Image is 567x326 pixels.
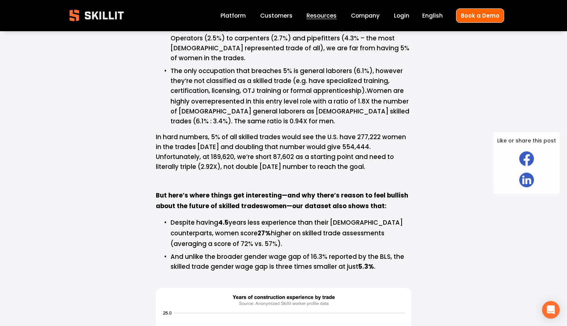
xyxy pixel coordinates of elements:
[358,262,374,272] strong: 5.3%
[171,66,411,126] p: The only occupation that breaches 5% is general laborers (6.1%), however they’re not classified a...
[519,173,534,187] img: LinkedIn
[220,11,246,21] a: Platform
[422,11,443,20] span: English
[497,136,556,146] span: Like or share this post
[351,11,380,21] a: Company
[156,132,411,172] p: In hard numbers, 5% of all skilled trades would see the U.S. have 277,222 women in the trades [DA...
[394,11,409,21] a: Login
[238,23,254,33] strong: 3.4%
[456,8,504,23] a: Book a Demo
[218,218,229,228] strong: 4.5
[422,11,443,21] div: language picker
[306,11,337,21] a: folder dropdown
[171,23,411,63] p: Women make up just of skilled trades. From Heavy Equipment Operators (2.5%) to carpenters (2.7%) ...
[519,151,534,166] img: Facebook
[156,191,410,212] strong: But here’s where things get interesting—and why there’s reason to feel bullish about the future o...
[156,6,252,17] strong: Here’s what our data reveals:
[260,11,293,21] a: Customers
[542,301,560,319] div: Open Intercom Messenger
[306,11,337,20] span: Resources
[171,252,411,272] p: And unlike the broader gender wage gap of 16.3% reported by the BLS, the skilled trade gender wag...
[171,218,411,249] p: Despite having years less experience than their [DEMOGRAPHIC_DATA] counterparts, women score high...
[258,228,271,239] strong: 27%
[365,86,367,97] strong: .
[63,4,130,26] img: Skillit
